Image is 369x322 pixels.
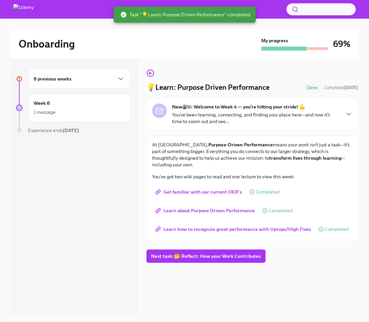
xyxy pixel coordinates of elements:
[208,142,273,148] strong: Purpose-Driven Performance
[261,37,288,44] strong: My progress
[172,103,305,110] strong: New@U: Welcome to Week 4 — you’re hitting your stride! 💪
[16,94,130,122] a: Week 61 message
[152,185,247,199] a: Get familiar with our current OKR's
[28,69,130,88] div: 8 previous weeks
[333,38,350,50] h3: 69%
[152,173,353,180] p: You've got two wiki pages to read and one lecture to view this week:
[324,84,358,91] span: October 3rd, 2025 12:43
[172,111,339,125] p: You’ve been learning, connecting, and finding your place here—and now it’s time to zoom out and s...
[13,4,34,15] img: Udemy
[152,204,260,217] a: Learn about Purpose Driven Performance
[325,227,349,232] span: Completed
[269,155,341,161] strong: transform lives through learning
[157,207,255,214] span: Learn about Purpose Driven Performance
[324,85,358,90] span: Completed
[146,249,266,263] button: Next task:🤔 Reflect: How your Work Contributes
[34,75,72,82] h6: 8 previous weeks
[28,127,79,133] span: Experience ends
[344,85,358,90] strong: [DATE]
[146,82,270,92] h4: 💡Learn: Purpose Driven Performance
[120,11,250,18] span: Task "💡Learn: Purpose Driven Performance" completed
[19,37,75,51] h2: Onboarding
[303,85,321,90] span: Done
[157,226,311,233] span: Learn how to recognize great performance with Uprops/High Fives
[63,127,79,133] strong: [DATE]
[256,190,279,195] span: Completed
[34,99,50,107] h6: Week 6
[157,189,242,195] span: Get familiar with our current OKR's
[152,141,353,168] p: At [GEOGRAPHIC_DATA], means your work isn’t just a task—it’s part of something bigger. Everything...
[269,208,292,213] span: Completed
[152,223,316,236] a: Learn how to recognize great performance with Uprops/High Fives
[151,253,261,259] span: Next task : 🤔 Reflect: How your Work Contributes
[34,109,56,115] div: 1 message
